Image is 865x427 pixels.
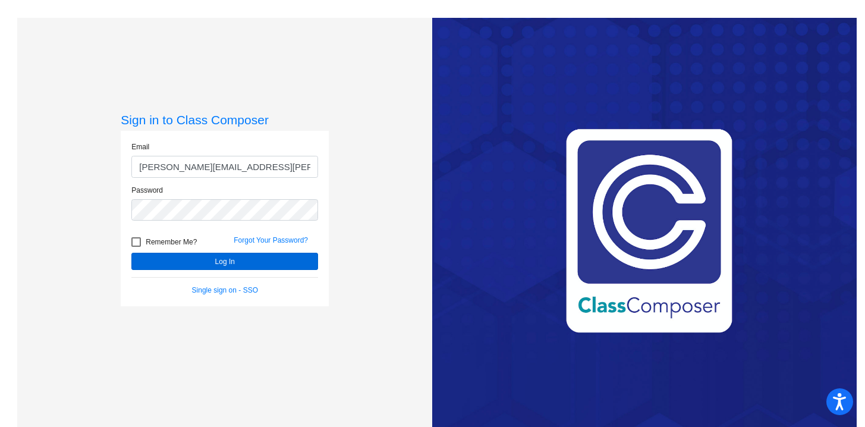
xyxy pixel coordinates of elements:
label: Password [131,185,163,196]
a: Forgot Your Password? [234,236,308,244]
h3: Sign in to Class Composer [121,112,329,127]
label: Email [131,142,149,152]
button: Log In [131,253,318,270]
span: Remember Me? [146,235,197,249]
a: Single sign on - SSO [192,286,258,294]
